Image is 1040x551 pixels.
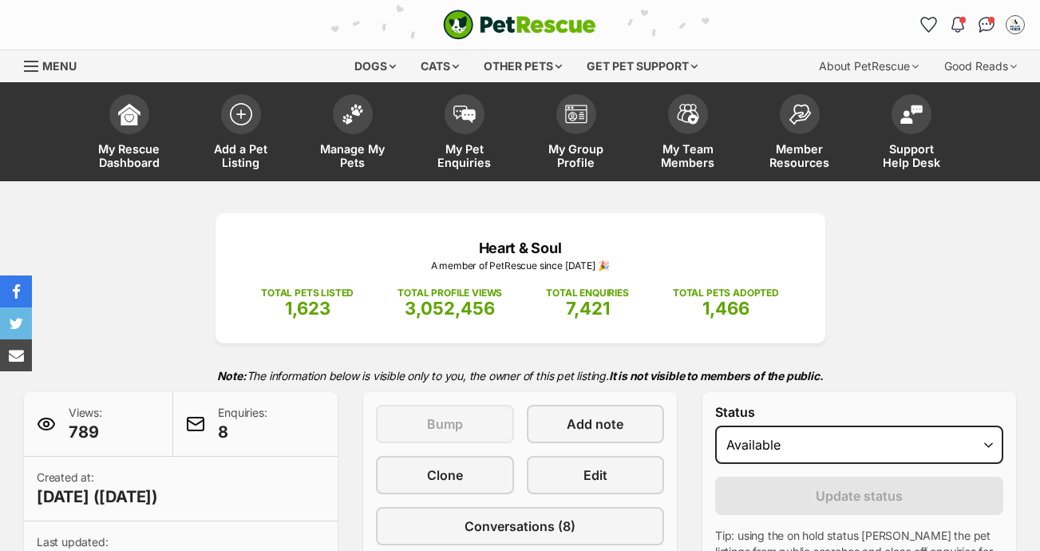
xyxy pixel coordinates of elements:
span: Add a Pet Listing [205,142,277,169]
a: Favourites [916,12,942,38]
a: My Pet Enquiries [409,86,520,181]
img: notifications-46538b983faf8c2785f20acdc204bb7945ddae34d4c08c2a6579f10ce5e182be.svg [951,17,964,33]
img: team-members-icon-5396bd8760b3fe7c0b43da4ab00e1e3bb1a5d9ba89233759b79545d2d3fc5d0d.svg [677,104,699,125]
span: [DATE] ([DATE]) [37,486,158,508]
span: 1,623 [285,298,330,319]
a: Menu [24,50,88,79]
div: Other pets [473,50,573,82]
span: Member Resources [764,142,836,169]
img: logo-cat-932fe2b9b8326f06289b0f2fb663e598f794de774fb13d1741a6617ecf9a85b4.svg [443,10,596,40]
span: 1,466 [702,298,749,319]
button: Bump [376,405,514,443]
a: My Team Members [632,86,744,181]
button: My account [1002,12,1028,38]
a: Member Resources [744,86,856,181]
a: Manage My Pets [297,86,409,181]
span: Clone [427,466,463,485]
p: Views: [69,405,102,443]
a: Edit [527,456,665,494]
a: Conversations (8) [376,507,664,545]
img: pet-enquiries-icon-7e3ad2cf08bfb03b45e93fb7055b45f3efa6380592205ae92323e6603595dc1f.svg [453,105,476,123]
span: My Rescue Dashboard [93,142,165,169]
strong: It is not visible to members of the public. [609,369,824,383]
span: Conversations (8) [465,517,575,536]
a: My Group Profile [520,86,632,181]
p: TOTAL PROFILE VIEWS [397,286,502,300]
span: 3,052,456 [405,298,495,319]
label: Status [715,405,1003,419]
a: PetRescue [443,10,596,40]
span: Bump [427,414,463,434]
div: About PetRescue [808,50,930,82]
a: Conversations [974,12,999,38]
span: My Pet Enquiries [429,142,500,169]
button: Update status [715,477,1003,515]
ul: Account quick links [916,12,1028,38]
a: Add note [527,405,665,443]
p: TOTAL PETS LISTED [261,286,354,300]
span: 8 [218,421,267,443]
span: Manage My Pets [317,142,389,169]
p: TOTAL ENQUIRIES [546,286,628,300]
strong: Note: [217,369,247,383]
p: Created at: [37,470,158,508]
span: Menu [42,59,77,73]
img: dashboard-icon-eb2f2d2d3e046f16d808141f083e7271f6b2e854fb5c12c21221c1fb7104beca.svg [118,103,140,125]
p: TOTAL PETS ADOPTED [673,286,779,300]
div: Cats [409,50,470,82]
img: chat-41dd97257d64d25036548639549fe6c8038ab92f7586957e7f3b1b290dea8141.svg [979,17,995,33]
span: 7,421 [566,298,610,319]
div: Dogs [343,50,407,82]
img: manage-my-pets-icon-02211641906a0b7f246fdf0571729dbe1e7629f14944591b6c1af311fb30b64b.svg [342,104,364,125]
p: The information below is visible only to you, the owner of this pet listing. [24,359,1016,392]
button: Notifications [945,12,971,38]
span: Update status [816,486,903,505]
div: Good Reads [933,50,1028,82]
span: 789 [69,421,102,443]
img: group-profile-icon-3fa3cf56718a62981997c0bc7e787c4b2cf8bcc04b72c1350f741eb67cf2f40e.svg [565,105,587,124]
p: Heart & Soul [239,237,801,259]
img: add-pet-listing-icon-0afa8454b4691262ce3f59096e99ab1cd57d4a30225e0717b998d2c9b9846f56.svg [230,103,252,125]
div: Get pet support [575,50,709,82]
img: help-desk-icon-fdf02630f3aa405de69fd3d07c3f3aa587a6932b1a1747fa1d2bba05be0121f9.svg [900,105,923,124]
a: Support Help Desk [856,86,967,181]
span: Support Help Desk [876,142,947,169]
img: Megan Ostwald profile pic [1007,17,1023,33]
img: member-resources-icon-8e73f808a243e03378d46382f2149f9095a855e16c252ad45f914b54edf8863c.svg [789,104,811,125]
a: My Rescue Dashboard [73,86,185,181]
a: Clone [376,456,514,494]
span: My Group Profile [540,142,612,169]
span: Add note [567,414,623,434]
span: Edit [583,466,607,485]
a: Add a Pet Listing [185,86,297,181]
p: Enquiries: [218,405,267,443]
span: My Team Members [652,142,724,169]
p: A member of PetRescue since [DATE] 🎉 [239,259,801,273]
